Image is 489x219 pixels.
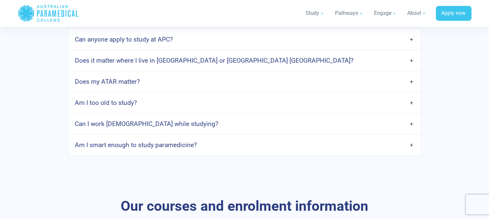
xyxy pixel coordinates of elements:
[68,32,420,47] a: Can anyone apply to study at APC?
[68,116,420,132] a: Can I work [DEMOGRAPHIC_DATA] while studying?
[18,3,79,24] a: Australian Paramedical College
[302,4,329,22] a: Study
[68,74,420,89] a: Does my ATAR matter?
[75,57,353,64] h4: Does it matter where I live in [GEOGRAPHIC_DATA] or [GEOGRAPHIC_DATA] [GEOGRAPHIC_DATA]?
[75,120,218,128] h4: Can I work [DEMOGRAPHIC_DATA] while studying?
[370,4,401,22] a: Engage
[331,4,368,22] a: Pathways
[436,6,472,21] a: Apply now
[75,99,137,107] h4: Am I too old to study?
[68,53,420,68] a: Does it matter where I live in [GEOGRAPHIC_DATA] or [GEOGRAPHIC_DATA] [GEOGRAPHIC_DATA]?
[68,137,420,153] a: Am I smart enough to study paramedicine?
[75,36,173,43] h4: Can anyone apply to study at APC?
[52,198,438,215] h3: Our courses and enrolment information
[68,95,420,110] a: Am I too old to study?
[75,78,140,85] h4: Does my ATAR matter?
[404,4,431,22] a: About
[75,141,197,149] h4: Am I smart enough to study paramedicine?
